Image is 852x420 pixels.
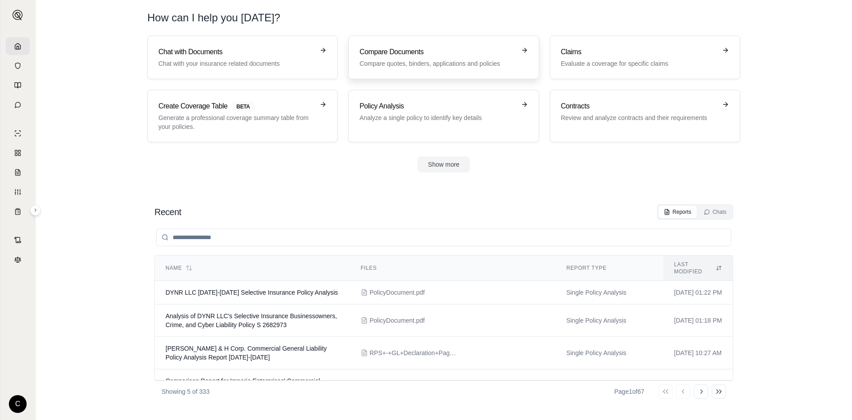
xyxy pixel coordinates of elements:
[663,304,733,337] td: [DATE] 01:18 PM
[166,377,332,402] span: Comparison Report for Imperio Enterprises' Commercial General Liability Policy (2024-2025) and Re...
[162,387,209,396] p: Showing 5 of 333
[659,206,697,218] button: Reports
[698,206,732,218] button: Chats
[663,337,733,369] td: [DATE] 10:27 AM
[6,76,30,94] a: Prompt Library
[166,289,338,296] span: DYNR LLC 2025-2026 Selective Insurance Policy Analysis
[6,203,30,220] a: Coverage Table
[6,144,30,162] a: Policy Comparisons
[6,124,30,142] a: Single Policy
[158,113,314,131] p: Generate a professional coverage summary table from your policies.
[359,101,515,112] h3: Policy Analysis
[556,369,663,411] td: Policies Compare
[556,304,663,337] td: Single Policy Analysis
[6,231,30,249] a: Contract Analysis
[9,6,27,24] button: Expand sidebar
[147,11,740,25] h1: How can I help you [DATE]?
[6,57,30,75] a: Documents Vault
[231,102,255,112] span: BETA
[154,206,181,218] h2: Recent
[561,47,717,57] h3: Claims
[614,387,644,396] div: Page 1 of 67
[6,96,30,114] a: Chat
[6,183,30,201] a: Custom Report
[158,101,314,112] h3: Create Coverage Table
[6,37,30,55] a: Home
[158,59,314,68] p: Chat with your insurance related documents
[147,90,338,142] a: Create Coverage TableBETAGenerate a professional coverage summary table from your policies.
[6,164,30,181] a: Claim Coverage
[348,36,539,79] a: Compare DocumentsCompare quotes, binders, applications and policies
[370,316,425,325] span: PolicyDocument.pdf
[556,337,663,369] td: Single Policy Analysis
[663,281,733,304] td: [DATE] 01:22 PM
[359,47,515,57] h3: Compare Documents
[663,369,733,411] td: [DATE] 09:40 AM
[348,90,539,142] a: Policy AnalysisAnalyze a single policy to identify key details
[418,156,470,172] button: Show more
[561,59,717,68] p: Evaluate a coverage for specific claims
[359,59,515,68] p: Compare quotes, binders, applications and policies
[550,90,740,142] a: ContractsReview and analyze contracts and their requirements
[166,312,337,328] span: Analysis of DYNR LLC's Selective Insurance Businessowners, Crime, and Cyber Liability Policy S 26...
[674,261,722,275] div: Last modified
[550,36,740,79] a: ClaimsEvaluate a coverage for specific claims
[6,251,30,268] a: Legal Search Engine
[556,256,663,281] th: Report Type
[158,47,314,57] h3: Chat with Documents
[30,205,41,216] button: Expand sidebar
[9,395,27,413] div: C
[704,208,726,216] div: Chats
[664,208,691,216] div: Reports
[561,113,717,122] p: Review and analyze contracts and their requirements
[12,10,23,20] img: Expand sidebar
[561,101,717,112] h3: Contracts
[350,256,556,281] th: Files
[166,264,339,272] div: Name
[359,113,515,122] p: Analyze a single policy to identify key details
[370,348,458,357] span: RPS+-+GL+Declaration+Page+2025-2026+-+NPP6238506.pdf
[370,288,425,297] span: PolicyDocument.pdf
[166,345,327,361] span: Alex P & H Corp. Commercial General Liability Policy Analysis Report 2025-2026
[147,36,338,79] a: Chat with DocumentsChat with your insurance related documents
[556,281,663,304] td: Single Policy Analysis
